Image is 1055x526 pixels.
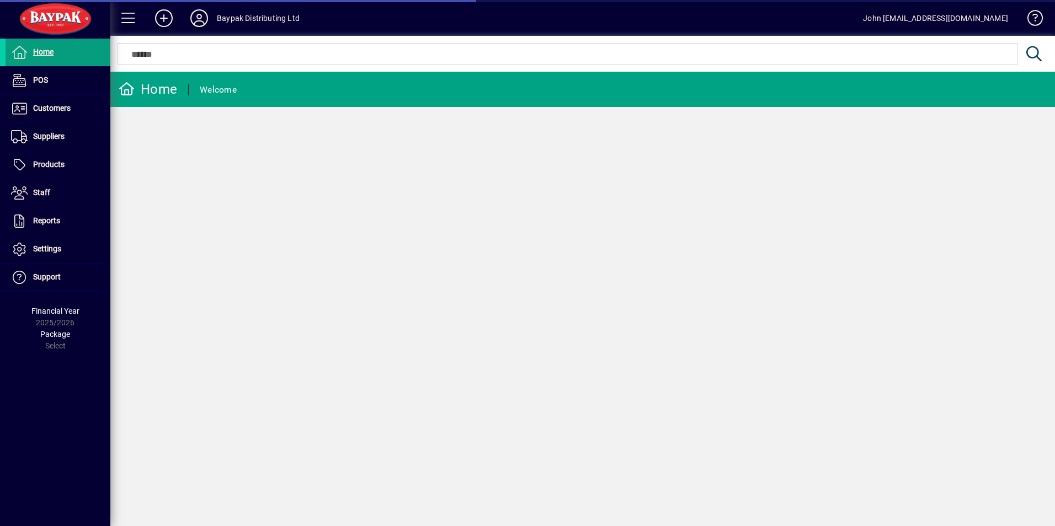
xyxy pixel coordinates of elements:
[33,132,65,141] span: Suppliers
[31,307,79,315] span: Financial Year
[33,272,61,281] span: Support
[200,81,237,99] div: Welcome
[1019,2,1041,38] a: Knowledge Base
[6,207,110,235] a: Reports
[33,244,61,253] span: Settings
[33,104,71,112] span: Customers
[6,151,110,179] a: Products
[33,76,48,84] span: POS
[217,9,300,27] div: Baypak Distributing Ltd
[6,67,110,94] a: POS
[6,235,110,263] a: Settings
[33,47,54,56] span: Home
[6,179,110,207] a: Staff
[863,9,1008,27] div: John [EMAIL_ADDRESS][DOMAIN_NAME]
[6,123,110,151] a: Suppliers
[40,330,70,339] span: Package
[33,216,60,225] span: Reports
[6,95,110,122] a: Customers
[33,188,50,197] span: Staff
[33,160,65,169] span: Products
[6,264,110,291] a: Support
[146,8,182,28] button: Add
[182,8,217,28] button: Profile
[119,80,177,98] div: Home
